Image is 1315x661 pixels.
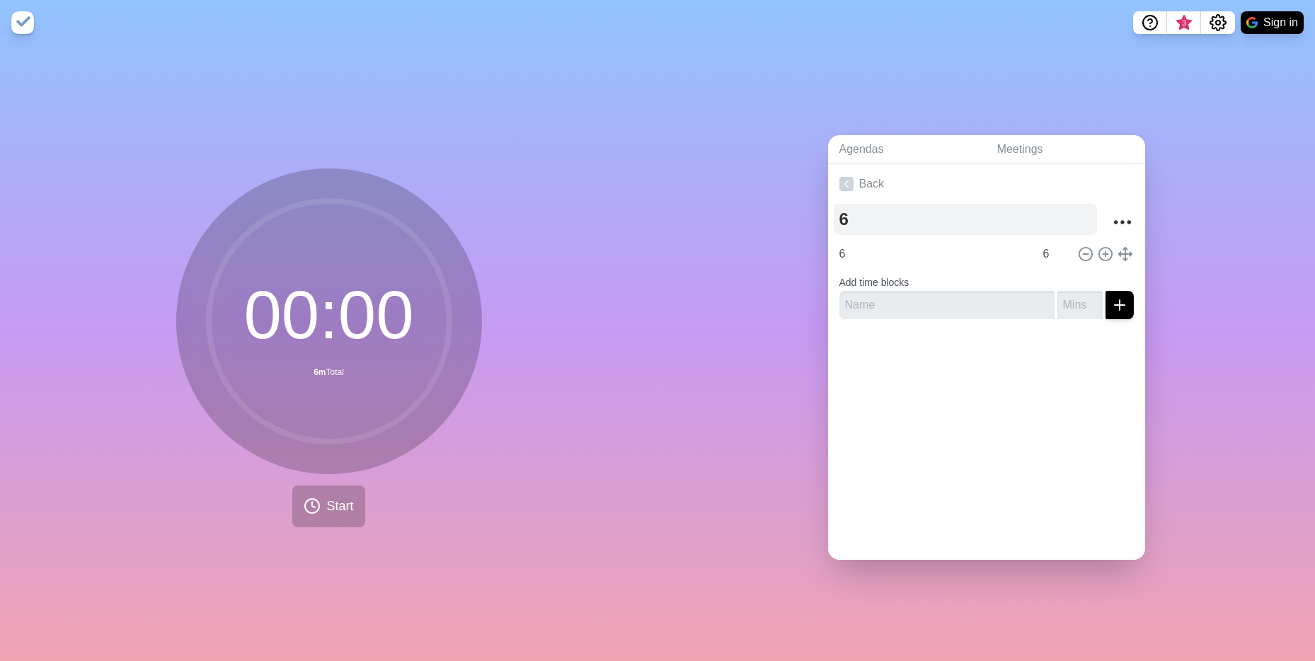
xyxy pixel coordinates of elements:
[839,277,909,288] label: Add time blocks
[1167,11,1201,34] button: What’s new
[1246,17,1258,28] img: google logo
[834,240,1035,268] input: Name
[1108,208,1137,236] button: More
[839,291,1055,319] input: Name
[292,485,364,527] button: Start
[828,135,986,164] a: Agendas
[1057,291,1103,319] input: Mins
[1038,240,1072,268] input: Mins
[986,135,1145,164] a: Meetings
[828,164,1145,204] a: Back
[11,11,34,34] img: timeblocks logo
[1178,18,1190,29] span: 3
[1241,11,1304,34] button: Sign in
[326,497,353,516] span: Start
[1133,11,1167,34] button: Help
[1201,11,1235,34] button: Settings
